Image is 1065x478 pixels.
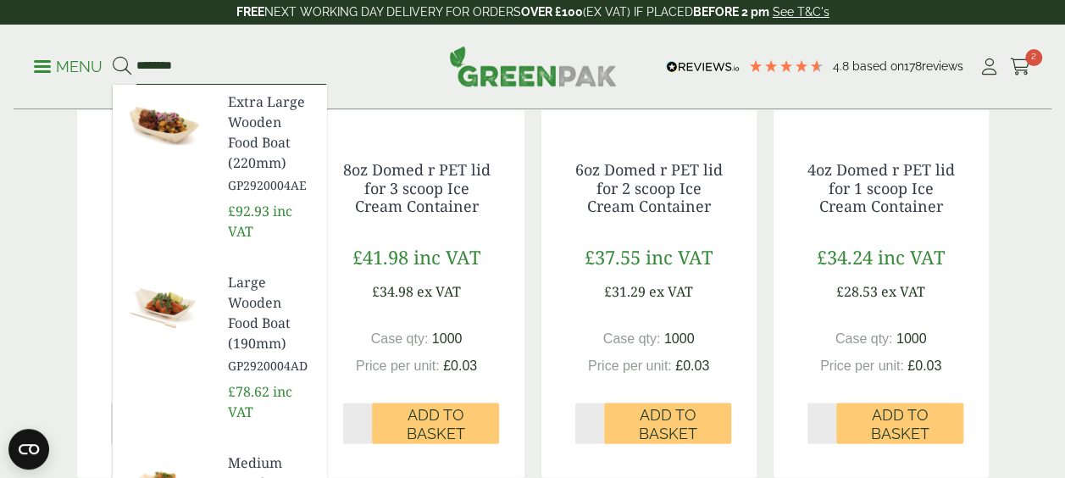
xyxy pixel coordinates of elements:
strong: OVER £100 [521,5,583,19]
a: 6oz Domed r PET lid for 2 scoop Ice Cream Container [575,158,723,215]
img: REVIEWS.io [666,61,740,73]
button: Open CMP widget [8,429,49,470]
span: 2 [1025,49,1042,66]
a: Menu [34,57,103,74]
span: £34.98 [372,281,413,300]
span: inc VAT [228,202,292,241]
span: Add to Basket [384,405,487,442]
span: ex VAT [881,281,925,300]
button: Add to Basket [836,403,963,443]
span: ex VAT [417,281,461,300]
a: See T&C's [773,5,829,19]
a: 8oz Domed r PET lid for 3 scoop Ice Cream Container [343,158,491,215]
img: GP2920004AE [113,85,214,166]
span: GP2920004AE [228,176,313,194]
span: £28.53 [836,281,878,300]
span: 4.8 [833,59,852,73]
img: GP2920004AD [113,265,214,347]
p: Menu [34,57,103,77]
div: 4.78 Stars [748,58,824,74]
span: £0.03 [675,358,709,372]
strong: BEFORE 2 pm [693,5,769,19]
button: Add to Basket [604,403,731,443]
a: Extra Large Wooden Food Boat (220mm) GP2920004AE [228,92,313,194]
span: £41.98 [352,243,408,269]
span: Price per unit: [588,358,672,372]
button: Add to Basket [372,403,499,443]
span: Price per unit: [356,358,440,372]
span: Case qty: [603,331,661,345]
i: Cart [1010,58,1031,75]
span: inc VAT [878,243,945,269]
span: £0.03 [907,358,941,372]
span: 1000 [896,331,927,345]
span: Price per unit: [820,358,904,372]
a: 2 [1010,54,1031,80]
span: inc VAT [228,382,292,421]
span: Add to Basket [848,405,951,442]
span: 1000 [664,331,695,345]
span: Large Wooden Food Boat (190mm) [228,272,313,353]
span: £92.93 [228,202,269,220]
span: 178 [904,59,922,73]
span: Extra Large Wooden Food Boat (220mm) [228,92,313,173]
span: reviews [922,59,963,73]
span: Case qty: [835,331,893,345]
span: Based on [852,59,904,73]
span: Add to Basket [616,405,719,442]
span: GP2920004AD [228,357,313,375]
strong: FREE [236,5,264,19]
img: GreenPak Supplies [449,46,617,86]
span: Case qty: [371,331,429,345]
span: inc VAT [413,243,480,269]
span: 1000 [432,331,463,345]
span: inc VAT [646,243,713,269]
i: My Account [979,58,1000,75]
span: ex VAT [649,281,693,300]
a: 4oz Domed r PET lid for 1 scoop Ice Cream Container [807,158,955,215]
span: £37.55 [585,243,641,269]
span: £78.62 [228,382,269,401]
span: £34.24 [817,243,873,269]
span: £31.29 [604,281,646,300]
span: £0.03 [443,358,477,372]
a: Large Wooden Food Boat (190mm) GP2920004AD [228,272,313,375]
